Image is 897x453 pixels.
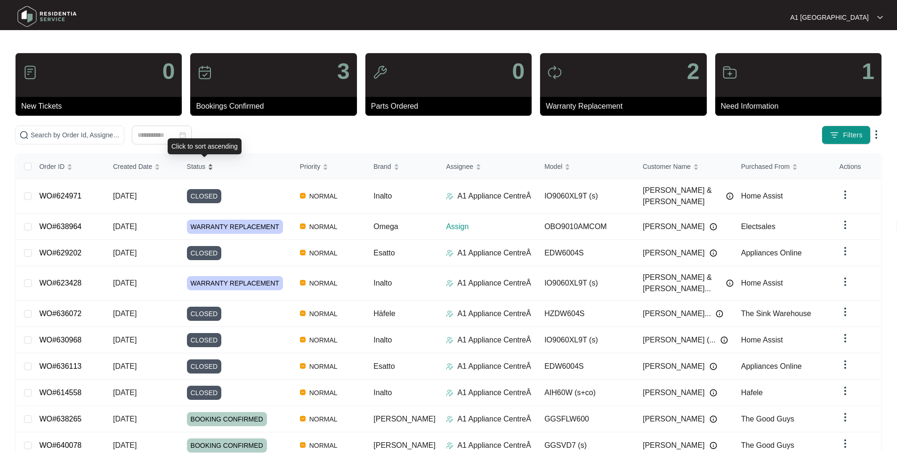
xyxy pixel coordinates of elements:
[643,308,711,319] span: [PERSON_NAME]...
[438,154,537,179] th: Assignee
[734,154,832,179] th: Purchased From
[187,333,222,347] span: CLOSED
[39,161,65,172] span: Order ID
[300,363,306,369] img: Vercel Logo
[300,193,306,199] img: Vercel Logo
[39,223,81,230] a: WO#638964
[544,161,562,172] span: Model
[710,249,717,257] img: Info icon
[643,387,705,398] span: [PERSON_NAME]
[113,336,137,344] span: [DATE]
[741,441,794,449] span: The Good Guys
[446,161,473,172] span: Assignee
[113,161,152,172] span: Created Date
[790,13,869,22] p: A1 [GEOGRAPHIC_DATA]
[457,334,531,346] p: A1 Appliance CentreÂ
[643,247,705,259] span: [PERSON_NAME]
[830,130,839,140] img: filter icon
[840,306,851,318] img: dropdown arrow
[840,385,851,397] img: dropdown arrow
[373,389,392,397] span: Inalto
[710,442,717,449] img: Info icon
[373,249,395,257] span: Esatto
[187,220,283,234] span: WARRANTY REPLACEMENT
[373,223,398,230] span: Omega
[306,191,341,202] span: NORMAL
[372,65,388,80] img: icon
[643,334,716,346] span: [PERSON_NAME] (...
[300,416,306,421] img: Vercel Logo
[187,161,206,172] span: Status
[840,246,851,257] img: dropdown arrow
[457,191,531,202] p: A1 Appliance CentreÂ
[741,310,811,318] span: The Sink Warehouse
[643,272,721,294] span: [PERSON_NAME] & [PERSON_NAME]...
[446,249,453,257] img: Assigner Icon
[306,278,341,289] span: NORMAL
[537,240,635,266] td: EDW6004S
[457,247,531,259] p: A1 Appliance CentreÂ
[306,308,341,319] span: NORMAL
[720,336,728,344] img: Info icon
[643,221,705,232] span: [PERSON_NAME]
[537,266,635,301] td: IO9060XL9T (s)
[446,221,537,232] p: Assign
[840,412,851,423] img: dropdown arrow
[113,441,137,449] span: [DATE]
[840,276,851,287] img: dropdown arrow
[187,307,222,321] span: CLOSED
[446,442,453,449] img: Assigner Icon
[741,249,802,257] span: Appliances Online
[337,60,350,83] p: 3
[187,359,222,374] span: CLOSED
[537,406,635,432] td: GGSFLW600
[537,179,635,214] td: IO9060XL9T (s)
[643,413,705,425] span: [PERSON_NAME]
[537,301,635,327] td: HZDW604S
[643,361,705,372] span: [PERSON_NAME]
[547,65,562,80] img: icon
[643,185,721,207] span: [PERSON_NAME] & [PERSON_NAME]
[643,161,691,172] span: Customer Name
[537,353,635,380] td: EDW6004S
[306,221,341,232] span: NORMAL
[113,223,137,230] span: [DATE]
[373,310,395,318] span: Häfele
[446,279,453,287] img: Assigner Icon
[187,189,222,203] span: CLOSED
[300,223,306,229] img: Vercel Logo
[840,359,851,370] img: dropdown arrow
[306,440,341,451] span: NORMAL
[446,363,453,370] img: Assigner Icon
[446,415,453,423] img: Assigner Icon
[741,336,783,344] span: Home Assist
[39,441,81,449] a: WO#640078
[105,154,179,179] th: Created Date
[39,192,81,200] a: WO#624971
[23,65,38,80] img: icon
[741,362,802,370] span: Appliances Online
[371,101,532,112] p: Parts Ordered
[113,192,137,200] span: [DATE]
[300,161,321,172] span: Priority
[537,327,635,353] td: IO9060XL9T (s)
[373,362,395,370] span: Esatto
[196,101,356,112] p: Bookings Confirmed
[21,101,182,112] p: New Tickets
[546,101,706,112] p: Warranty Replacement
[726,279,734,287] img: Info icon
[643,440,705,451] span: [PERSON_NAME]
[446,389,453,397] img: Assigner Icon
[832,154,881,179] th: Actions
[306,334,341,346] span: NORMAL
[366,154,438,179] th: Brand
[741,279,783,287] span: Home Assist
[741,223,776,230] span: Electsales
[843,130,863,140] span: Filters
[300,250,306,255] img: Vercel Logo
[840,219,851,230] img: dropdown arrow
[457,308,531,319] p: A1 Appliance CentreÂ
[306,387,341,398] span: NORMAL
[710,415,717,423] img: Info icon
[373,441,436,449] span: [PERSON_NAME]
